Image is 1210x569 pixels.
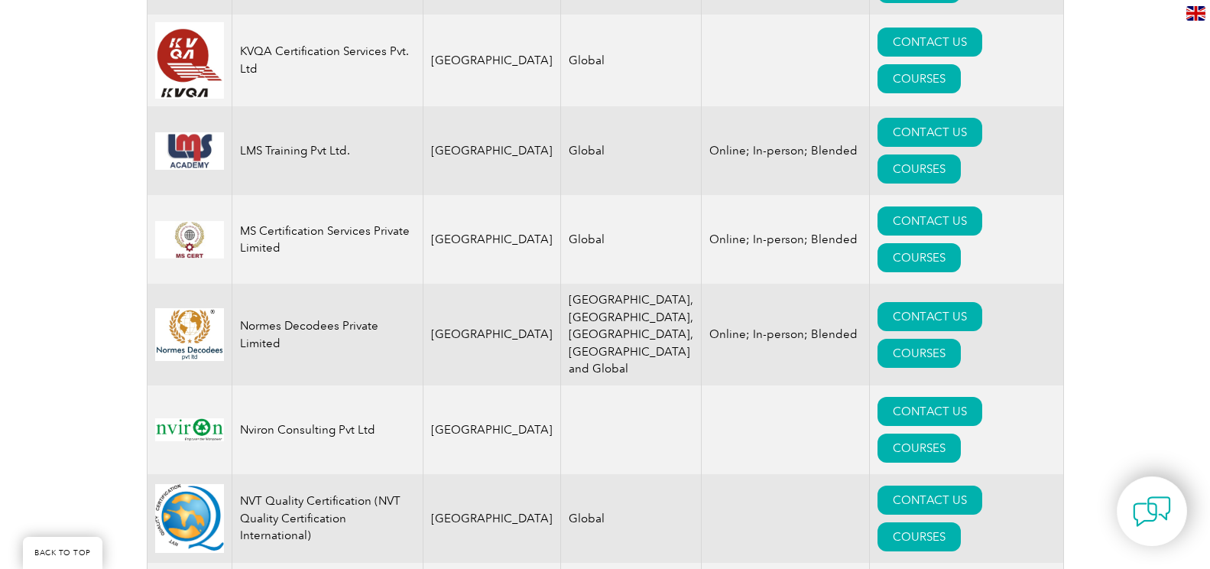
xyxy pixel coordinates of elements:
[23,537,102,569] a: BACK TO TOP
[423,15,560,107] td: [GEOGRAPHIC_DATA]
[155,418,224,441] img: 8c6e383d-39a3-ec11-983f-002248154ade-logo.jpg
[877,64,961,93] a: COURSES
[423,106,560,195] td: [GEOGRAPHIC_DATA]
[423,284,560,385] td: [GEOGRAPHIC_DATA]
[232,106,423,195] td: LMS Training Pvt Ltd.
[1186,6,1205,21] img: en
[877,206,982,236] a: CONTACT US
[877,28,982,57] a: CONTACT US
[423,474,560,563] td: [GEOGRAPHIC_DATA]
[877,397,982,426] a: CONTACT US
[560,284,701,385] td: [GEOGRAPHIC_DATA], [GEOGRAPHIC_DATA], [GEOGRAPHIC_DATA], [GEOGRAPHIC_DATA] and Global
[877,486,982,515] a: CONTACT US
[155,132,224,170] img: 92573bc8-4c6f-eb11-a812-002248153038-logo.jpg
[232,15,423,107] td: KVQA Certification Services Pvt. Ltd
[701,284,869,385] td: Online; In-person; Blended
[877,118,982,147] a: CONTACT US
[560,474,701,563] td: Global
[423,385,560,474] td: [GEOGRAPHIC_DATA]
[155,308,224,360] img: e7b63985-9dc1-ec11-983f-002248d3b10e-logo.png
[232,385,423,474] td: Nviron Consulting Pvt Ltd
[232,284,423,385] td: Normes Decodees Private Limited
[560,106,701,195] td: Global
[877,154,961,184] a: COURSES
[877,302,982,331] a: CONTACT US
[877,339,961,368] a: COURSES
[155,221,224,258] img: 9fd1c908-7ae1-ec11-bb3e-002248d3b10e-logo.jpg
[423,195,560,284] td: [GEOGRAPHIC_DATA]
[1133,493,1171,531] img: contact-chat.png
[232,474,423,563] td: NVT Quality Certification (NVT Quality Certification International)
[877,434,961,463] a: COURSES
[877,522,961,551] a: COURSES
[155,484,224,553] img: f8318ad0-2dc2-eb11-bacc-0022481832e0-logo.png
[560,195,701,284] td: Global
[155,22,224,99] img: 6330b304-576f-eb11-a812-00224815377e-logo.png
[877,243,961,272] a: COURSES
[701,195,869,284] td: Online; In-person; Blended
[560,15,701,107] td: Global
[232,195,423,284] td: MS Certification Services Private Limited
[701,106,869,195] td: Online; In-person; Blended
